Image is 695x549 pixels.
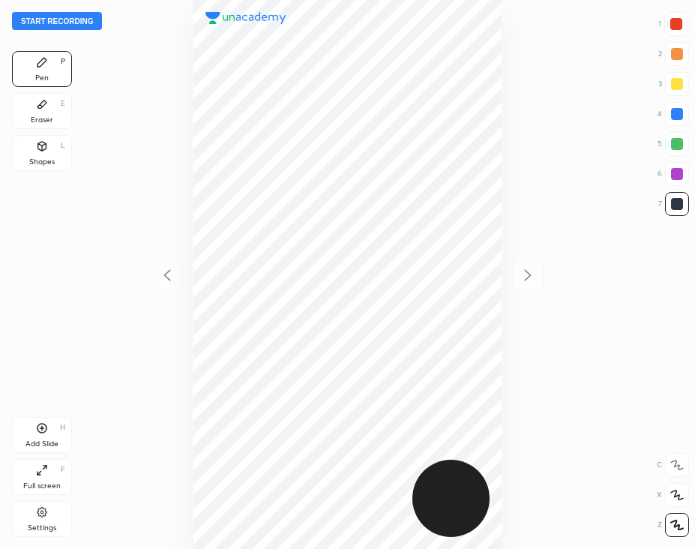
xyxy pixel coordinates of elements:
div: Shapes [29,158,55,166]
div: Settings [28,524,56,532]
div: L [61,142,65,149]
div: Full screen [23,482,61,490]
div: X [657,483,689,507]
div: Eraser [31,116,53,124]
div: 3 [658,72,689,96]
div: Z [658,513,689,537]
div: 2 [658,42,689,66]
div: 4 [658,102,689,126]
div: 1 [658,12,688,36]
div: Pen [35,74,49,82]
div: Add Slide [25,440,58,448]
div: C [657,453,689,477]
div: 7 [658,192,689,216]
div: P [61,58,65,65]
button: Start recording [12,12,102,30]
img: logo.38c385cc.svg [205,12,286,24]
div: E [61,100,65,107]
div: 5 [658,132,689,156]
div: H [60,424,65,431]
div: F [61,466,65,473]
div: 6 [658,162,689,186]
